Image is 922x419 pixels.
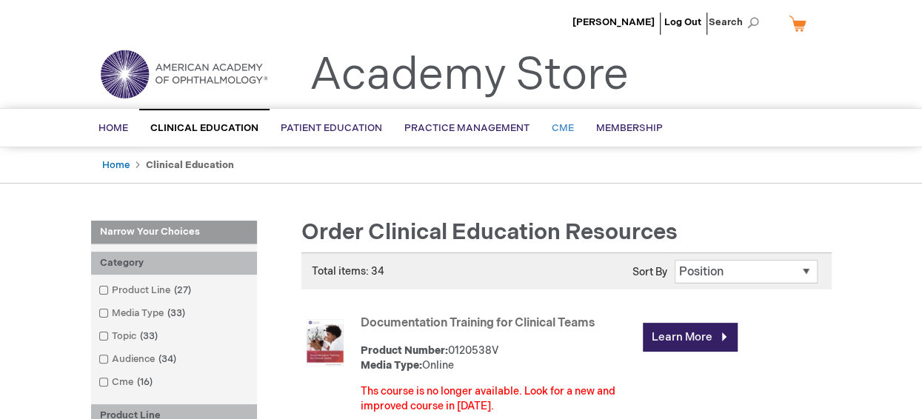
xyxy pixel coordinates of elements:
img: Documentation Training for Clinical Teams [301,319,349,366]
font: Ths course is no longer available. Look for a new and improved course in [DATE]. [361,385,615,412]
span: Practice Management [404,122,530,134]
a: Media Type33 [95,306,191,321]
a: Learn More [643,323,738,352]
strong: Product Number: [361,344,448,357]
span: 34 [155,353,180,365]
span: Home [98,122,128,134]
strong: Narrow Your Choices [91,221,257,244]
span: 33 [136,330,161,342]
span: 16 [133,376,156,388]
a: Audience34 [95,352,182,366]
a: Topic33 [95,329,164,343]
a: Product Line27 [95,284,197,298]
span: Membership [596,122,663,134]
span: Order Clinical Education Resources [301,219,678,246]
span: Patient Education [281,122,382,134]
strong: Clinical Education [146,159,234,171]
span: Search [709,7,765,37]
a: [PERSON_NAME] [572,16,655,28]
span: Total items: 34 [312,265,384,278]
span: Clinical Education [150,122,258,134]
span: 27 [170,284,195,296]
a: Home [102,159,130,171]
label: Sort By [632,266,667,278]
a: Academy Store [310,49,629,102]
a: Log Out [664,16,701,28]
a: Cme16 [95,375,158,389]
strong: Media Type: [361,359,422,372]
div: Category [91,252,257,275]
span: CME [552,122,574,134]
span: 33 [164,307,189,319]
a: Documentation Training for Clinical Teams [361,316,595,330]
div: 0120538V Online [361,343,635,373]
